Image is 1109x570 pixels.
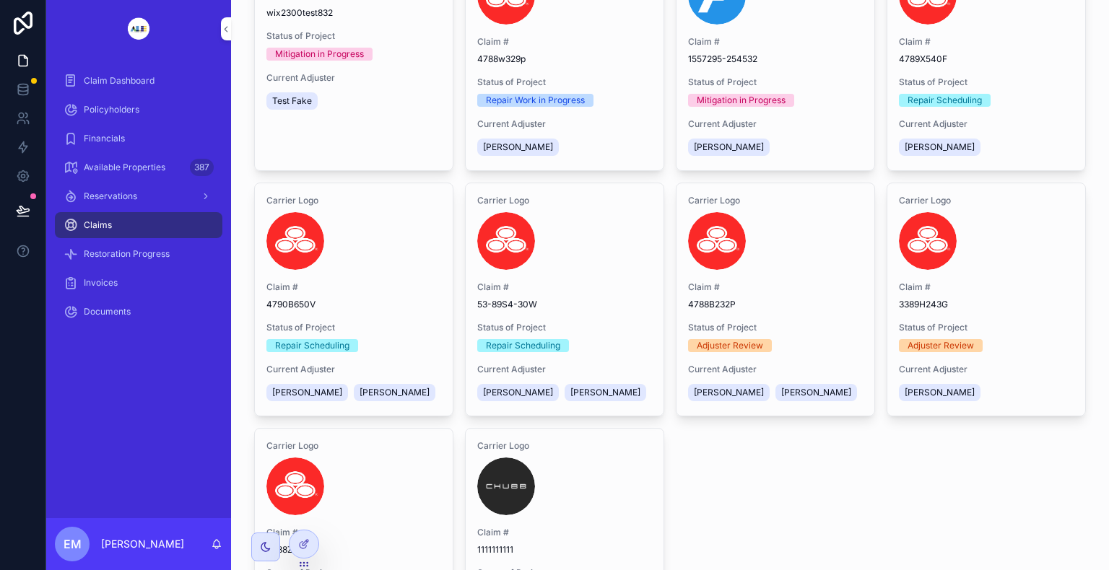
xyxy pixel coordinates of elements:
[899,36,1074,48] span: Claim #
[697,339,763,352] div: Adjuster Review
[477,53,652,65] span: 4788w329p
[676,183,875,416] a: Carrier LogoClaim #4788B232PStatus of ProjectAdjuster ReviewCurrent Adjuster[PERSON_NAME][PERSON_...
[477,195,652,206] span: Carrier Logo
[266,281,441,293] span: Claim #
[905,387,975,398] span: [PERSON_NAME]
[694,141,764,153] span: [PERSON_NAME]
[55,212,222,238] a: Claims
[84,277,118,289] span: Invoices
[84,104,139,115] span: Policyholders
[266,195,441,206] span: Carrier Logo
[55,97,222,123] a: Policyholders
[908,339,974,352] div: Adjuster Review
[275,339,349,352] div: Repair Scheduling
[84,133,125,144] span: Financials
[694,387,764,398] span: [PERSON_NAME]
[266,364,441,375] span: Current Adjuster
[116,17,161,40] img: App logo
[483,387,553,398] span: [PERSON_NAME]
[55,154,222,180] a: Available Properties387
[688,36,863,48] span: Claim #
[688,195,863,206] span: Carrier Logo
[266,322,441,333] span: Status of Project
[55,68,222,94] a: Claim Dashboard
[84,162,165,173] span: Available Properties
[688,299,863,310] span: 4788B232P
[908,94,982,107] div: Repair Scheduling
[55,183,222,209] a: Reservations
[483,141,553,153] span: [PERSON_NAME]
[84,306,131,317] span: Documents
[84,248,170,260] span: Restoration Progress
[266,72,441,84] span: Current Adjuster
[465,183,664,416] a: Carrier LogoClaim #53-89S4-30WStatus of ProjectRepair SchedulingCurrent Adjuster[PERSON_NAME][PER...
[688,322,863,333] span: Status of Project
[899,322,1074,333] span: Status of Project
[275,48,364,61] div: Mitigation in Progress
[477,544,652,556] span: 1111111111
[688,281,863,293] span: Claim #
[64,535,82,553] span: EM
[688,53,863,65] span: 1557295-254532
[101,537,184,551] p: [PERSON_NAME]
[266,527,441,538] span: Claim #
[486,339,560,352] div: Repair Scheduling
[55,270,222,296] a: Invoices
[190,159,214,176] div: 387
[477,364,652,375] span: Current Adjuster
[899,299,1074,310] span: 3389H243G
[899,195,1074,206] span: Carrier Logo
[266,440,441,452] span: Carrier Logo
[477,322,652,333] span: Status of Project
[84,190,137,202] span: Reservations
[46,58,231,343] div: scrollable content
[254,183,453,416] a: Carrier LogoClaim #4790B650VStatus of ProjectRepair SchedulingCurrent Adjuster[PERSON_NAME][PERSO...
[477,440,652,452] span: Carrier Logo
[477,76,652,88] span: Status of Project
[477,299,652,310] span: 53-89S4-30W
[266,30,441,42] span: Status of Project
[477,527,652,538] span: Claim #
[266,7,441,19] span: wix2300test832
[905,141,975,153] span: [PERSON_NAME]
[688,76,863,88] span: Status of Project
[697,94,786,107] div: Mitigation in Progress
[899,53,1074,65] span: 4789X540F
[55,299,222,325] a: Documents
[55,241,222,267] a: Restoration Progress
[688,364,863,375] span: Current Adjuster
[55,126,222,152] a: Financials
[272,387,342,398] span: [PERSON_NAME]
[899,281,1074,293] span: Claim #
[477,36,652,48] span: Claim #
[272,95,312,107] span: Test Fake
[477,118,652,130] span: Current Adjuster
[477,281,652,293] span: Claim #
[360,387,430,398] span: [PERSON_NAME]
[688,118,863,130] span: Current Adjuster
[781,387,851,398] span: [PERSON_NAME]
[899,118,1074,130] span: Current Adjuster
[84,75,155,87] span: Claim Dashboard
[486,94,585,107] div: Repair Work in Progress
[266,544,441,556] span: 0388Z139H
[266,299,441,310] span: 4790B650V
[570,387,640,398] span: [PERSON_NAME]
[899,364,1074,375] span: Current Adjuster
[887,183,1086,416] a: Carrier LogoClaim #3389H243GStatus of ProjectAdjuster ReviewCurrent Adjuster[PERSON_NAME]
[899,76,1074,88] span: Status of Project
[84,219,112,231] span: Claims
